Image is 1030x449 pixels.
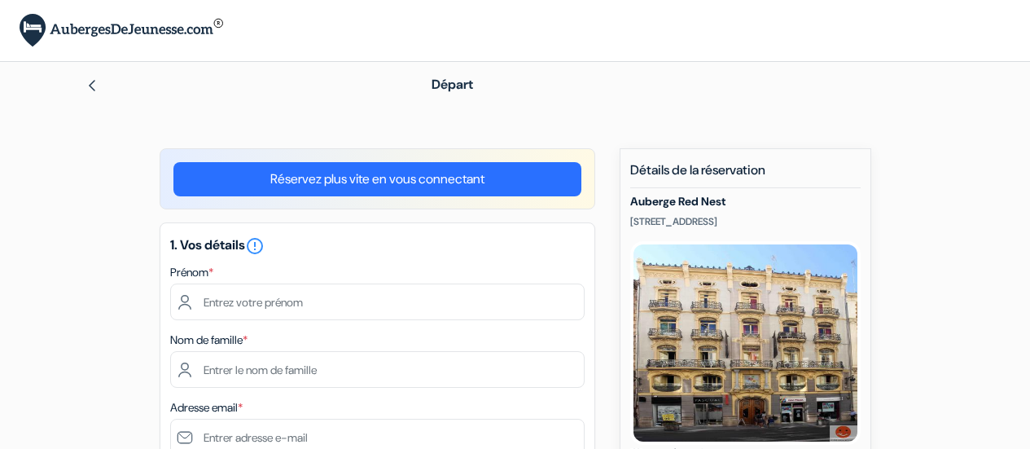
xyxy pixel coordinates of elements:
p: [STREET_ADDRESS] [630,215,861,228]
h5: 1. Vos détails [170,236,585,256]
img: left_arrow.svg [85,79,99,92]
label: Nom de famille [170,332,248,349]
label: Adresse email [170,399,243,416]
span: Départ [432,76,473,93]
h5: Détails de la réservation [630,162,861,188]
h5: Auberge Red Nest [630,195,861,209]
label: Prénom [170,264,213,281]
a: Réservez plus vite en vous connectant [173,162,581,196]
img: AubergesDeJeunesse.com [20,14,223,47]
input: Entrer le nom de famille [170,351,585,388]
a: error_outline [245,236,265,253]
input: Entrez votre prénom [170,284,585,320]
i: error_outline [245,236,265,256]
